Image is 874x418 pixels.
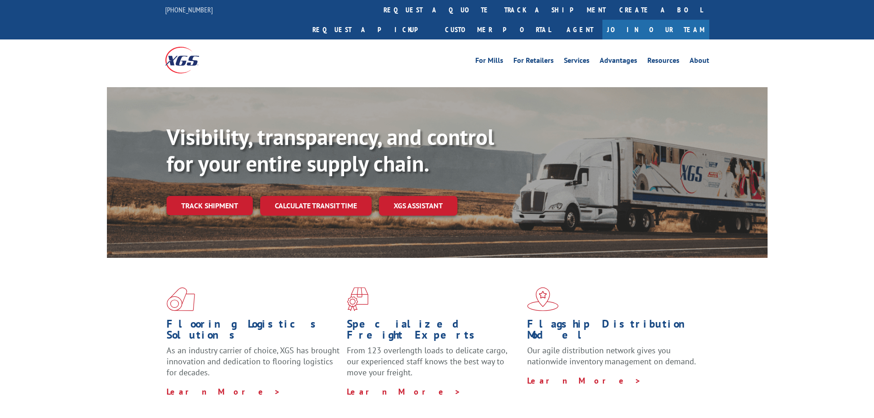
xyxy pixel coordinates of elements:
span: Our agile distribution network gives you nationwide inventory management on demand. [527,345,696,367]
a: XGS ASSISTANT [379,196,457,216]
img: xgs-icon-flagship-distribution-model-red [527,287,559,311]
img: xgs-icon-focused-on-flooring-red [347,287,368,311]
a: For Mills [475,57,503,67]
a: Request a pickup [306,20,438,39]
a: Advantages [600,57,637,67]
a: For Retailers [513,57,554,67]
a: Services [564,57,590,67]
a: Learn More > [527,375,641,386]
img: xgs-icon-total-supply-chain-intelligence-red [167,287,195,311]
span: As an industry carrier of choice, XGS has brought innovation and dedication to flooring logistics... [167,345,340,378]
a: Join Our Team [602,20,709,39]
a: Agent [557,20,602,39]
h1: Flooring Logistics Solutions [167,318,340,345]
a: About [690,57,709,67]
h1: Specialized Freight Experts [347,318,520,345]
p: From 123 overlength loads to delicate cargo, our experienced staff knows the best way to move you... [347,345,520,386]
a: [PHONE_NUMBER] [165,5,213,14]
a: Track shipment [167,196,253,215]
b: Visibility, transparency, and control for your entire supply chain. [167,123,494,178]
a: Learn More > [167,386,281,397]
a: Calculate transit time [260,196,372,216]
a: Resources [647,57,679,67]
a: Learn More > [347,386,461,397]
a: Customer Portal [438,20,557,39]
h1: Flagship Distribution Model [527,318,701,345]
